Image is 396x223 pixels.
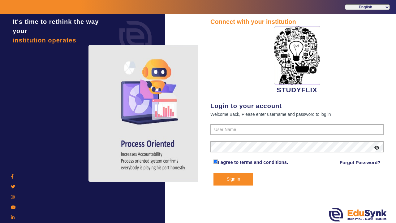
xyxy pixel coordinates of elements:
[88,45,218,182] img: login4.png
[210,26,384,95] div: STUDYFLIX
[274,26,320,85] img: 2da83ddf-6089-4dce-a9e2-416746467bdd
[329,208,387,221] img: edusynk.png
[13,37,76,44] span: institution operates
[218,160,288,165] a: I agree to terms and conditions.
[112,14,159,60] img: login.png
[210,17,384,26] div: Connect with your institution
[13,18,99,34] span: It's time to rethink the way your
[210,101,384,111] div: Login to your account
[210,124,384,135] input: User Name
[210,111,384,118] div: Welcome Back, Please enter username and password to log in
[213,173,253,186] button: Sign In
[340,159,381,166] a: Forgot Password?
